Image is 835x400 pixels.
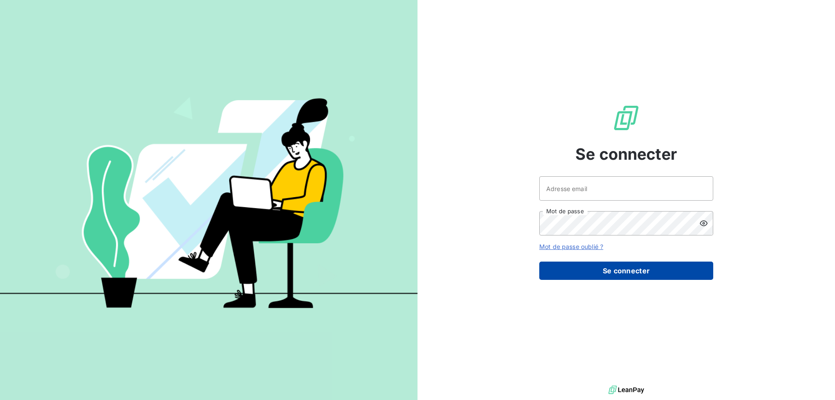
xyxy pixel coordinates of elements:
[612,104,640,132] img: Logo LeanPay
[575,142,677,166] span: Se connecter
[608,383,644,397] img: logo
[539,262,713,280] button: Se connecter
[539,176,713,201] input: placeholder
[539,243,603,250] a: Mot de passe oublié ?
